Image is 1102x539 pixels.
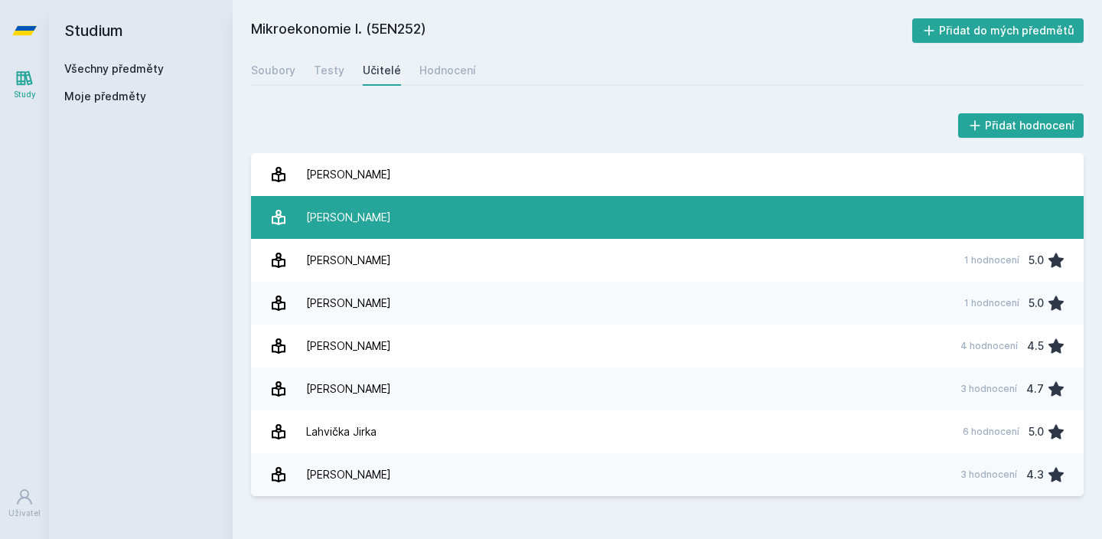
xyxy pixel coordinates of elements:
[306,374,391,404] div: [PERSON_NAME]
[251,239,1084,282] a: [PERSON_NAME] 1 hodnocení 5.0
[251,367,1084,410] a: [PERSON_NAME] 3 hodnocení 4.7
[1029,416,1044,447] div: 5.0
[958,113,1084,138] button: Přidat hodnocení
[1026,374,1044,404] div: 4.7
[314,55,344,86] a: Testy
[3,480,46,527] a: Uživatel
[963,426,1019,438] div: 6 hodnocení
[964,254,1019,266] div: 1 hodnocení
[960,383,1017,395] div: 3 hodnocení
[251,282,1084,325] a: [PERSON_NAME] 1 hodnocení 5.0
[251,325,1084,367] a: [PERSON_NAME] 4 hodnocení 4.5
[960,469,1017,481] div: 3 hodnocení
[960,340,1018,352] div: 4 hodnocení
[251,63,295,78] div: Soubory
[1029,288,1044,318] div: 5.0
[251,410,1084,453] a: Lahvička Jirka 6 hodnocení 5.0
[306,159,391,190] div: [PERSON_NAME]
[306,202,391,233] div: [PERSON_NAME]
[363,63,401,78] div: Učitelé
[1029,245,1044,276] div: 5.0
[306,416,377,447] div: Lahvička Jirka
[419,55,476,86] a: Hodnocení
[251,153,1084,196] a: [PERSON_NAME]
[251,18,912,43] h2: Mikroekonomie I. (5EN252)
[964,297,1019,309] div: 1 hodnocení
[1027,331,1044,361] div: 4.5
[306,459,391,490] div: [PERSON_NAME]
[363,55,401,86] a: Učitelé
[306,245,391,276] div: [PERSON_NAME]
[251,453,1084,496] a: [PERSON_NAME] 3 hodnocení 4.3
[1026,459,1044,490] div: 4.3
[64,62,164,75] a: Všechny předměty
[14,89,36,100] div: Study
[306,288,391,318] div: [PERSON_NAME]
[64,89,146,104] span: Moje předměty
[419,63,476,78] div: Hodnocení
[251,196,1084,239] a: [PERSON_NAME]
[251,55,295,86] a: Soubory
[306,331,391,361] div: [PERSON_NAME]
[314,63,344,78] div: Testy
[8,508,41,519] div: Uživatel
[3,61,46,108] a: Study
[912,18,1084,43] button: Přidat do mých předmětů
